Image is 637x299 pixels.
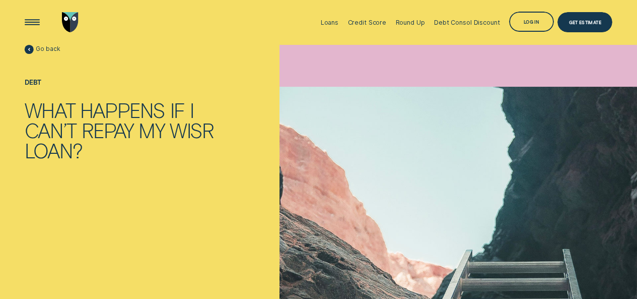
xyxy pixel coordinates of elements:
[25,140,83,160] div: loan?
[82,120,134,140] div: repay
[170,100,185,120] div: if
[557,12,612,32] a: Get Estimate
[321,19,338,26] div: Loans
[396,19,425,26] div: Round Up
[25,120,77,140] div: can’t
[80,100,165,120] div: happens
[190,100,194,120] div: I
[25,100,214,160] h1: What happens if I can’t repay my Wisr loan?
[25,100,75,120] div: What
[170,120,214,140] div: Wisr
[138,120,165,140] div: my
[25,79,214,86] div: Debt
[434,19,500,26] div: Debt Consol Discount
[25,45,60,54] a: Go back
[36,45,60,53] span: Go back
[22,12,42,32] button: Open Menu
[62,12,79,32] img: Wisr
[509,12,554,32] button: Log in
[348,19,387,26] div: Credit Score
